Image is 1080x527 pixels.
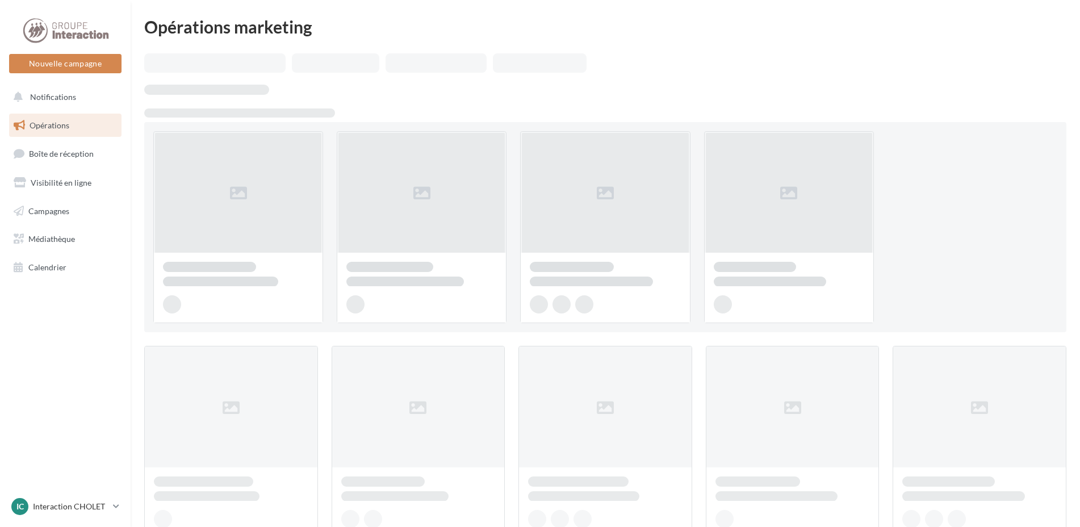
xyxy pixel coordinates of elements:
[7,256,124,279] a: Calendrier
[30,120,69,130] span: Opérations
[16,501,24,512] span: IC
[7,199,124,223] a: Campagnes
[7,141,124,166] a: Boîte de réception
[28,262,66,272] span: Calendrier
[28,234,75,244] span: Médiathèque
[31,178,91,187] span: Visibilité en ligne
[9,496,122,517] a: IC Interaction CHOLET
[29,149,94,158] span: Boîte de réception
[9,54,122,73] button: Nouvelle campagne
[28,206,69,215] span: Campagnes
[30,92,76,102] span: Notifications
[7,114,124,137] a: Opérations
[144,18,1066,35] div: Opérations marketing
[7,85,119,109] button: Notifications
[7,171,124,195] a: Visibilité en ligne
[7,227,124,251] a: Médiathèque
[33,501,108,512] p: Interaction CHOLET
